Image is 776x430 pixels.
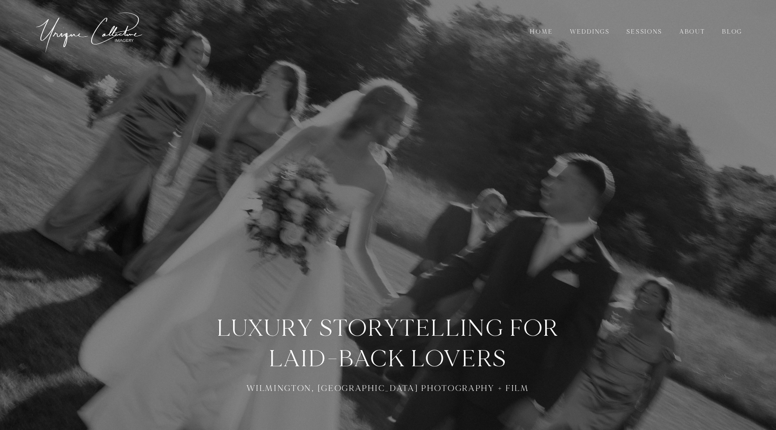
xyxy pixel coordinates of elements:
[411,344,507,374] span: lovers
[269,344,405,374] span: laid-back
[524,27,560,37] a: Home
[217,313,314,344] span: Luxury
[319,313,504,344] span: storytelling
[716,27,749,37] a: Blog
[621,27,669,37] a: Sessions
[510,313,559,344] span: for
[564,27,616,37] a: Weddings
[34,7,146,56] img: Unique Collective Imagery
[673,27,711,37] a: About
[193,383,583,394] p: Wilmington, [GEOGRAPHIC_DATA] photography + Film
